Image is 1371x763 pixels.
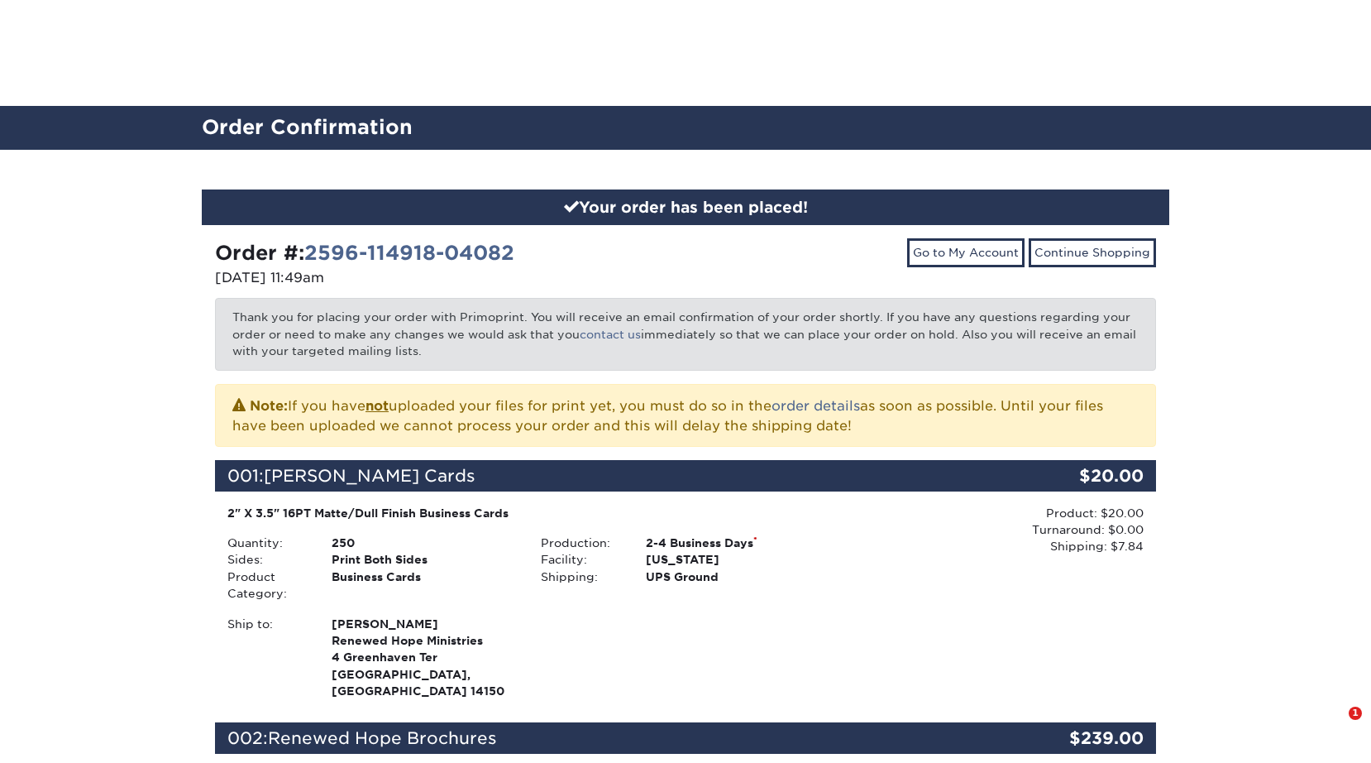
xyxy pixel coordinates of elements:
[319,535,528,551] div: 250
[365,398,389,414] b: not
[528,569,633,585] div: Shipping:
[907,238,1025,266] a: Go to My Account
[202,190,1169,226] div: Your order has been placed!
[268,728,497,748] span: Renewed Hope Brochures
[215,616,319,700] div: Ship to:
[264,466,475,486] span: [PERSON_NAME] Cards
[319,551,528,568] div: Print Both Sides
[999,460,1156,492] div: $20.00
[633,551,843,568] div: [US_STATE]
[1349,707,1362,720] span: 1
[215,535,319,551] div: Quantity:
[1029,238,1156,266] a: Continue Shopping
[528,551,633,568] div: Facility:
[215,551,319,568] div: Sides:
[1235,718,1371,763] iframe: Google Customer Reviews
[215,460,999,492] div: 001:
[528,535,633,551] div: Production:
[633,535,843,551] div: 2-4 Business Days
[215,722,999,754] div: 002:
[227,505,830,521] div: 2" X 3.5" 16PT Matte/Dull Finish Business Cards
[999,722,1156,754] div: $239.00
[232,395,1139,436] p: If you have uploaded your files for print yet, you must do so in the as soon as possible. Until y...
[580,328,641,341] a: contact us
[250,398,288,414] strong: Note:
[633,569,843,585] div: UPS Ground
[332,632,516,649] span: Renewed Hope Ministries
[319,569,528,602] div: Business Cards
[189,113,1182,143] h2: Order Confirmation
[332,616,516,698] strong: [GEOGRAPHIC_DATA], [GEOGRAPHIC_DATA] 14150
[215,268,673,288] p: [DATE] 11:49am
[1315,707,1354,746] iframe: Intercom live chat
[332,616,516,632] span: [PERSON_NAME]
[843,505,1144,555] div: Product: $20.00 Turnaround: $0.00 Shipping: $7.84
[771,398,860,414] a: order details
[332,649,516,665] span: 4 Greenhaven Ter
[304,241,514,265] a: 2596-114918-04082
[215,298,1156,370] p: Thank you for placing your order with Primoprint. You will receive an email confirmation of your ...
[215,569,319,602] div: Product Category:
[215,241,514,265] strong: Order #:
